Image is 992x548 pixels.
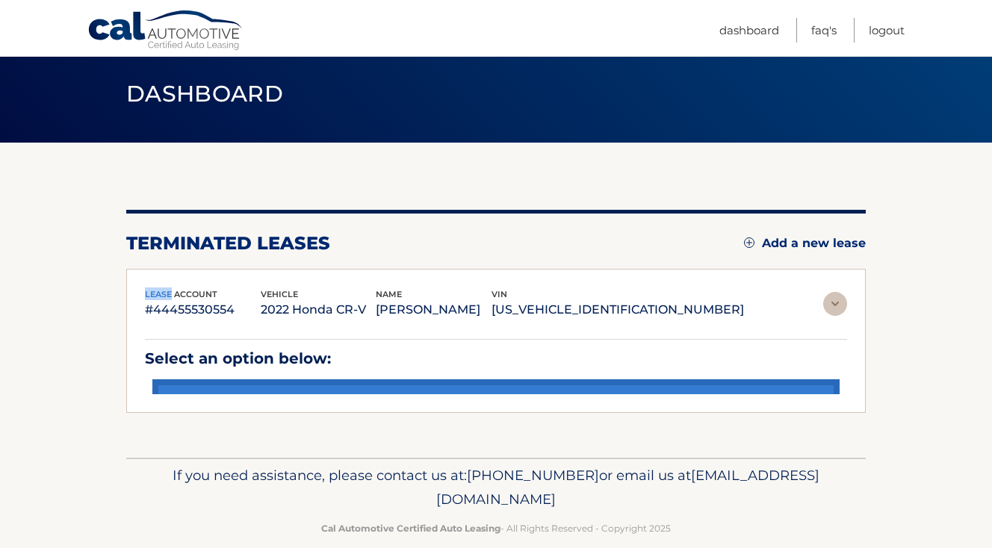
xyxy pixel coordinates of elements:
p: Select an option below: [145,346,847,372]
a: Add a new lease [744,236,866,251]
span: Dashboard [126,80,283,108]
p: [US_VEHICLE_IDENTIFICATION_NUMBER] [492,299,744,320]
span: vehicle [261,289,298,299]
h2: terminated leases [126,232,330,255]
span: name [376,289,402,299]
span: lease account [145,289,217,299]
strong: Cal Automotive Certified Auto Leasing [321,523,500,534]
a: FAQ's [811,18,837,43]
a: payment history [152,379,840,440]
p: #44455530554 [145,299,261,320]
span: vin [492,289,507,299]
p: [PERSON_NAME] [376,299,492,320]
a: Dashboard [719,18,779,43]
a: Cal Automotive [87,10,244,53]
p: 2022 Honda CR-V [261,299,376,320]
span: [PHONE_NUMBER] [467,467,599,484]
p: - All Rights Reserved - Copyright 2025 [136,520,856,536]
p: If you need assistance, please contact us at: or email us at [136,464,856,511]
img: add.svg [744,237,754,248]
a: Logout [869,18,905,43]
img: accordion-rest.svg [823,292,847,316]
